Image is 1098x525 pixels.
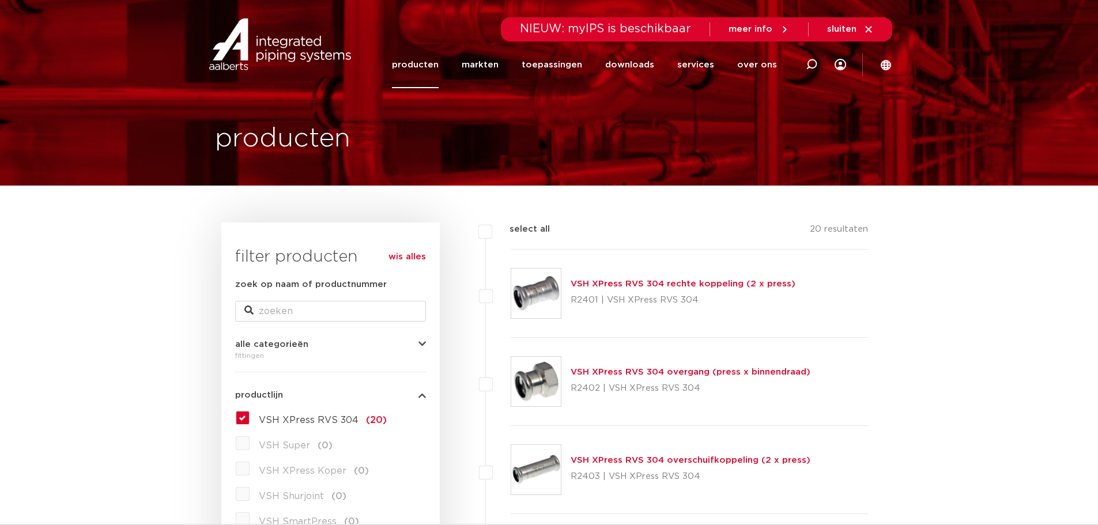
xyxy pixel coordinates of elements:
a: VSH XPress RVS 304 overschuifkoppeling (2 x press) [571,456,810,464]
button: alle categorieën [235,340,426,349]
a: wis alles [388,250,426,264]
a: VSH XPress RVS 304 overgang (press x binnendraad) [571,368,810,376]
a: producten [392,41,439,88]
p: R2401 | VSH XPress RVS 304 [571,291,795,309]
h3: filter producten [235,245,426,269]
span: VSH Shurjoint [259,492,324,501]
span: VSH XPress Koper [259,466,346,475]
button: productlijn [235,391,426,399]
span: NIEUW: myIPS is beschikbaar [520,23,691,35]
p: R2403 | VSH XPress RVS 304 [571,467,810,486]
p: R2402 | VSH XPress RVS 304 [571,379,810,398]
a: downloads [605,41,654,88]
span: sluiten [827,25,856,33]
span: VSH XPress RVS 304 [259,416,359,425]
label: select all [492,222,550,236]
a: meer info [729,24,790,35]
a: sluiten [827,24,874,35]
img: Thumbnail for VSH XPress RVS 304 overschuifkoppeling (2 x press) [511,445,561,494]
img: Thumbnail for VSH XPress RVS 304 overgang (press x binnendraad) [511,357,561,406]
input: zoeken [235,301,426,322]
img: Thumbnail for VSH XPress RVS 304 rechte koppeling (2 x press) [511,269,561,318]
div: my IPS [835,41,846,88]
span: (0) [331,492,346,501]
span: productlijn [235,391,283,399]
label: zoek op naam of productnummer [235,278,387,292]
p: 20 resultaten [810,222,868,240]
a: over ons [737,41,777,88]
span: VSH Super [259,441,310,450]
nav: Menu [392,41,777,88]
span: alle categorieën [235,340,308,349]
span: (20) [366,416,387,425]
h1: producten [215,120,350,157]
a: VSH XPress RVS 304 rechte koppeling (2 x press) [571,280,795,288]
a: toepassingen [522,41,582,88]
span: meer info [729,25,772,33]
a: services [677,41,714,88]
div: fittingen [235,349,426,362]
span: (0) [318,441,333,450]
span: (0) [354,466,369,475]
a: markten [462,41,499,88]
